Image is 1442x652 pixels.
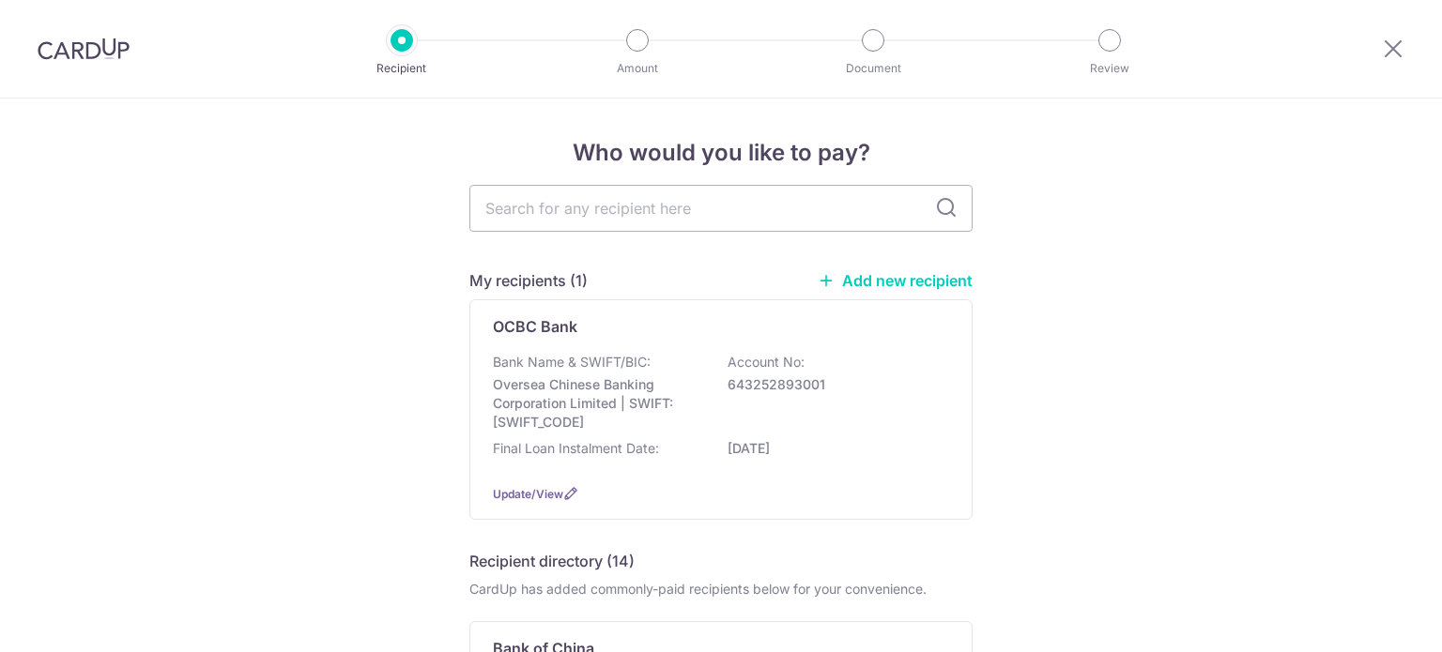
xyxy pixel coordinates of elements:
[568,59,707,78] p: Amount
[469,185,973,232] input: Search for any recipient here
[38,38,130,60] img: CardUp
[332,59,471,78] p: Recipient
[1040,59,1179,78] p: Review
[493,315,577,338] p: OCBC Bank
[728,353,805,371] p: Account No:
[469,580,973,599] div: CardUp has added commonly-paid recipients below for your convenience.
[469,269,588,292] h5: My recipients (1)
[493,439,659,458] p: Final Loan Instalment Date:
[728,375,938,394] p: 643252893001
[493,353,651,371] p: Bank Name & SWIFT/BIC:
[804,59,943,78] p: Document
[728,439,938,458] p: [DATE]
[469,550,635,572] h5: Recipient directory (14)
[1322,596,1423,643] iframe: Opens a widget where you can find more information
[469,136,973,170] h4: Who would you like to pay?
[493,487,563,501] a: Update/View
[818,271,973,290] a: Add new recipient
[493,375,703,432] p: Oversea Chinese Banking Corporation Limited | SWIFT: [SWIFT_CODE]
